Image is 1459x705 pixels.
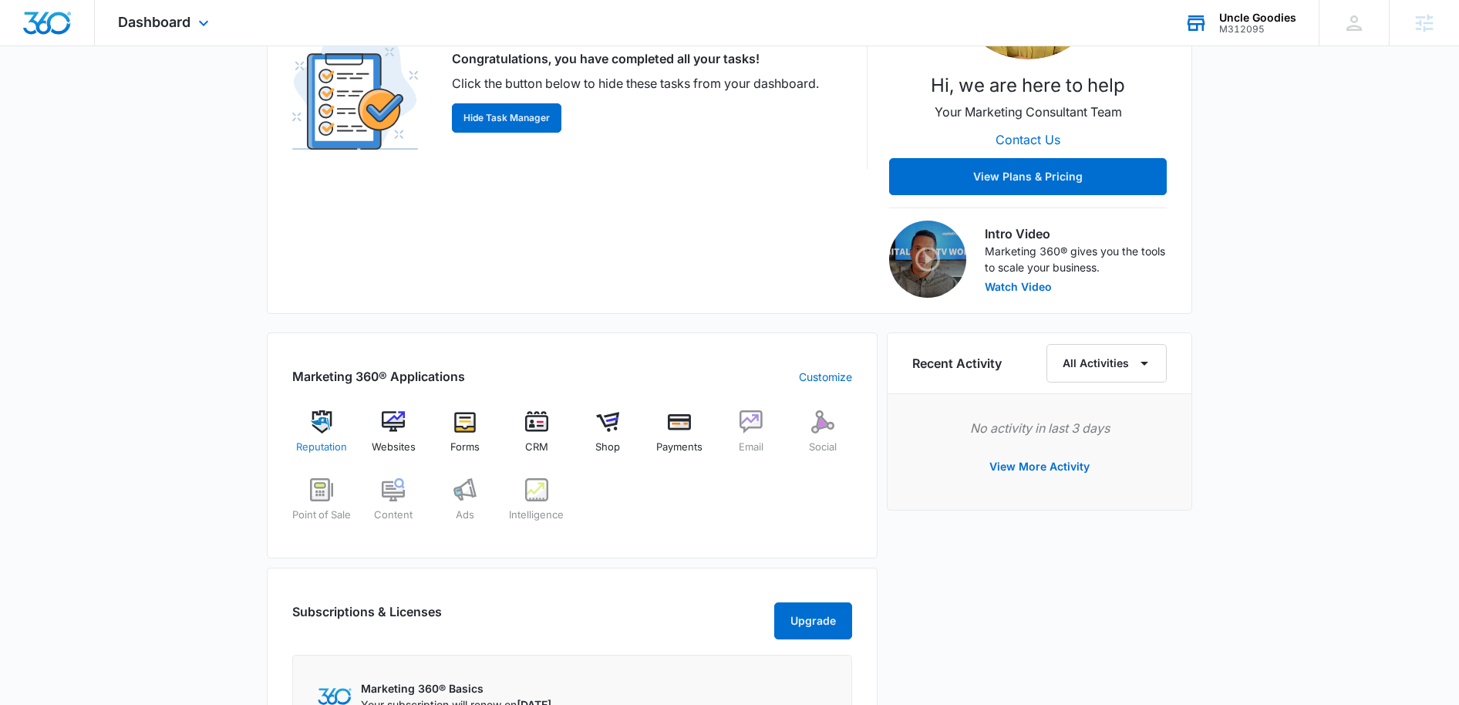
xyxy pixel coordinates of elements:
span: Content [374,508,413,523]
a: Email [722,410,781,466]
p: Hi, we are here to help [931,72,1125,100]
div: account name [1219,12,1296,24]
button: View More Activity [974,448,1105,485]
button: Watch Video [985,282,1052,292]
button: Upgrade [774,602,852,639]
a: Ads [436,478,495,534]
a: Social [793,410,852,466]
img: Intro Video [889,221,966,298]
a: Content [364,478,423,534]
a: CRM [507,410,566,466]
span: Email [739,440,763,455]
span: Payments [656,440,703,455]
h2: Marketing 360® Applications [292,367,465,386]
a: Shop [578,410,638,466]
button: Hide Task Manager [452,103,561,133]
a: Intelligence [507,478,566,534]
button: Contact Us [980,121,1076,158]
h6: Recent Activity [912,354,1002,373]
span: CRM [525,440,548,455]
span: Intelligence [509,508,564,523]
h3: Intro Video [985,224,1167,243]
button: View Plans & Pricing [889,158,1167,195]
button: All Activities [1046,344,1167,383]
span: Dashboard [118,14,190,30]
p: Your Marketing Consultant Team [935,103,1122,121]
p: Marketing 360® Basics [361,680,551,697]
p: Congratulations, you have completed all your tasks! [452,49,819,68]
a: Websites [364,410,423,466]
span: Point of Sale [292,508,351,523]
a: Forms [436,410,495,466]
span: Reputation [296,440,347,455]
p: No activity in last 3 days [912,419,1167,437]
a: Payments [650,410,709,466]
span: Ads [456,508,474,523]
span: Shop [595,440,620,455]
span: Websites [372,440,416,455]
span: Forms [450,440,480,455]
div: account id [1219,24,1296,35]
span: Social [809,440,837,455]
p: Marketing 360® gives you the tools to scale your business. [985,243,1167,275]
img: Marketing 360 Logo [318,688,352,704]
a: Reputation [292,410,352,466]
a: Point of Sale [292,478,352,534]
p: Click the button below to hide these tasks from your dashboard. [452,74,819,93]
a: Customize [799,369,852,385]
h2: Subscriptions & Licenses [292,602,442,633]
